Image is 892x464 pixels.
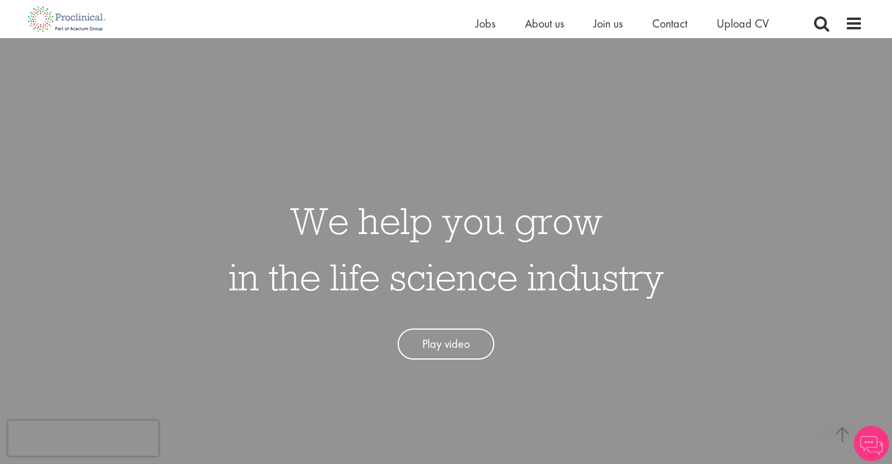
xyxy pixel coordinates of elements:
[229,192,664,305] h1: We help you grow in the life science industry
[525,16,564,31] a: About us
[717,16,769,31] a: Upload CV
[854,426,889,461] img: Chatbot
[398,328,494,360] a: Play video
[652,16,687,31] a: Contact
[593,16,623,31] a: Join us
[476,16,496,31] a: Jobs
